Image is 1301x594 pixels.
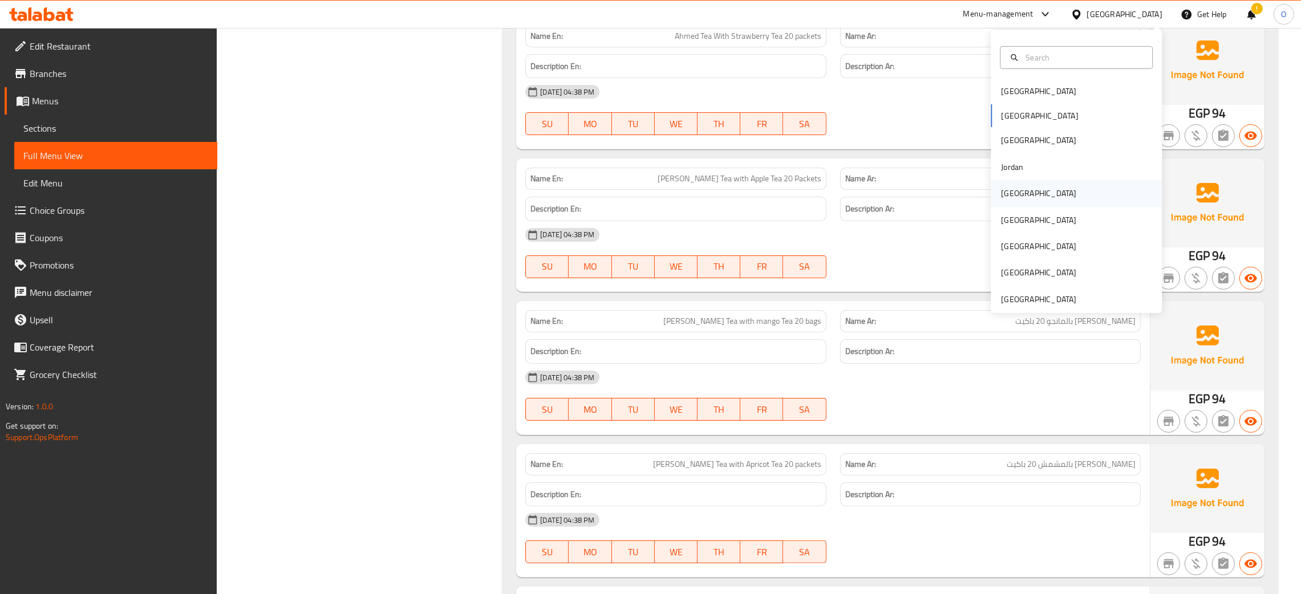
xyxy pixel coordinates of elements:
button: SA [783,255,826,278]
span: TH [702,258,736,275]
span: Full Menu View [23,149,208,162]
strong: Name Ar: [845,458,876,470]
span: 94 [1213,102,1226,124]
div: Menu-management [963,7,1033,21]
button: TH [698,398,740,421]
span: [DATE] 04:38 PM [536,229,599,240]
strong: Description Ar: [845,59,894,74]
span: [PERSON_NAME] Tea with mango Tea 20 bags [663,315,821,327]
button: WE [655,255,698,278]
span: 94 [1213,388,1226,410]
span: TH [702,116,736,132]
span: TU [617,401,650,418]
a: Sections [14,115,217,142]
button: Not branch specific item [1157,410,1180,433]
button: TH [698,540,740,563]
div: [GEOGRAPHIC_DATA] [1001,134,1076,147]
button: FR [740,398,783,421]
a: Edit Menu [14,169,217,197]
button: TH [698,255,740,278]
button: TU [612,112,655,135]
span: 94 [1213,245,1226,267]
button: SA [783,540,826,563]
span: EGP [1189,530,1210,552]
strong: Name En: [530,458,563,470]
span: SA [788,401,821,418]
button: Available [1239,410,1262,433]
button: Available [1239,267,1262,290]
button: Available [1239,124,1262,147]
strong: Description En: [530,487,581,502]
span: Menu disclaimer [30,286,208,299]
strong: Name Ar: [845,173,876,185]
span: TU [617,258,650,275]
span: SU [530,401,564,418]
span: TU [617,544,650,560]
span: SU [530,116,564,132]
a: Branches [5,60,217,87]
span: Promotions [30,258,208,272]
div: Jordan [1001,161,1023,173]
span: 1.0.0 [35,399,53,414]
button: Not branch specific item [1157,552,1180,575]
a: Coupons [5,224,217,251]
button: MO [569,540,611,563]
span: MO [573,401,607,418]
span: Edit Restaurant [30,39,208,53]
button: Not has choices [1212,552,1235,575]
span: SA [788,258,821,275]
button: FR [740,255,783,278]
button: FR [740,112,783,135]
span: MO [573,258,607,275]
strong: Description En: [530,59,581,74]
span: TH [702,401,736,418]
span: MO [573,116,607,132]
a: Upsell [5,306,217,333]
div: [GEOGRAPHIC_DATA] [1001,293,1076,306]
span: SA [788,544,821,560]
img: Ae5nvW7+0k+MAAAAAElFTkSuQmCC [1150,301,1264,390]
span: FR [745,401,779,418]
a: Promotions [5,251,217,279]
a: Menus [5,87,217,115]
img: Ae5nvW7+0k+MAAAAAElFTkSuQmCC [1150,158,1264,247]
button: TU [612,540,655,563]
a: Edit Restaurant [5,32,217,60]
span: TU [617,116,650,132]
strong: Name En: [530,315,563,327]
strong: Name En: [530,173,563,185]
button: SA [783,398,826,421]
div: [GEOGRAPHIC_DATA] [1001,240,1076,253]
span: Edit Menu [23,176,208,190]
span: [DATE] 04:38 PM [536,515,599,526]
strong: Description Ar: [845,487,894,502]
button: Not has choices [1212,410,1235,433]
span: FR [745,258,779,275]
span: EGP [1189,388,1210,410]
div: [GEOGRAPHIC_DATA] [1001,187,1076,200]
button: MO [569,112,611,135]
span: TH [702,544,736,560]
span: WE [659,258,693,275]
strong: Name En: [530,30,563,42]
span: EGP [1189,245,1210,267]
strong: Name Ar: [845,315,876,327]
span: MO [573,544,607,560]
button: Purchased item [1185,267,1207,290]
span: O [1281,8,1286,21]
a: Full Menu View [14,142,217,169]
button: Purchased item [1185,552,1207,575]
button: Not branch specific item [1157,124,1180,147]
strong: Description Ar: [845,344,894,359]
button: SU [525,255,569,278]
span: Get support on: [6,418,58,433]
span: [DATE] 04:38 PM [536,372,599,383]
span: [PERSON_NAME] بالمشمش 20 باكيت [1007,458,1136,470]
span: Upsell [30,313,208,327]
button: SU [525,398,569,421]
button: WE [655,112,698,135]
span: Ahmed Tea With Strawberry Tea 20 packets [675,30,821,42]
span: 94 [1213,530,1226,552]
strong: Description Ar: [845,202,894,216]
a: Coverage Report [5,333,217,361]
